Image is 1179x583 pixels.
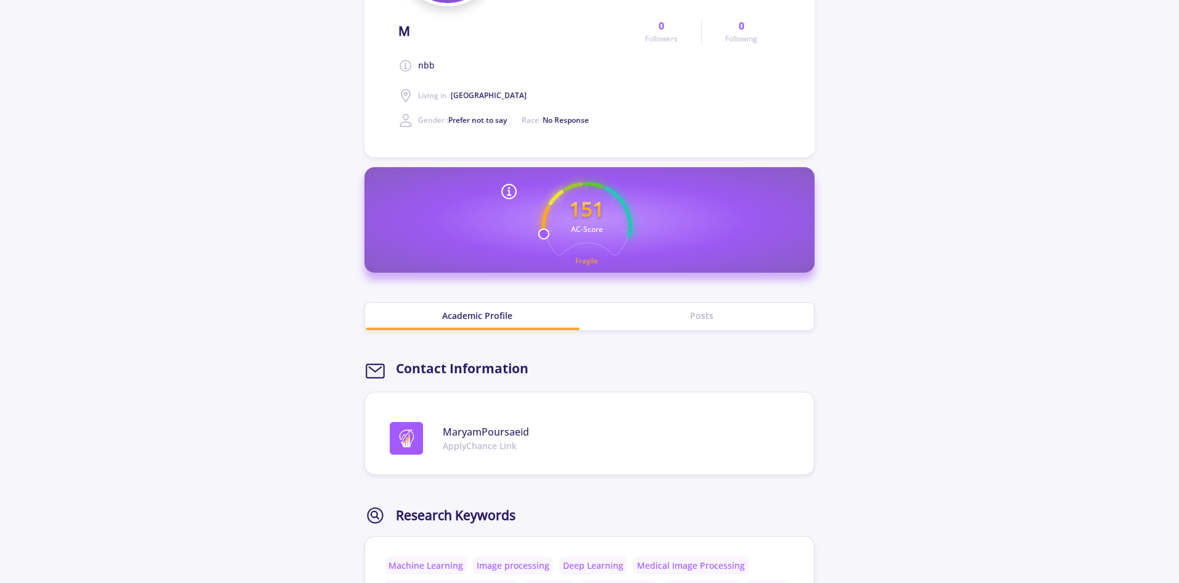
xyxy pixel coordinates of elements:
text: 151 [569,195,604,223]
span: 0 [659,19,664,33]
span: [GEOGRAPHIC_DATA] [451,90,527,101]
a: 0Followers [622,19,701,44]
h2: Research Keywords [396,508,516,523]
span: nbb [418,59,435,73]
h1: M [398,23,410,39]
div: Medical Image Processing [633,556,749,574]
span: Gender : [418,115,507,125]
text: Fragile [575,256,598,265]
span: ApplyChance Link [443,439,529,452]
span: No Response [543,115,589,125]
span: Followers [645,33,678,44]
div: Image processing [473,556,553,574]
div: Deep Learning [559,556,627,574]
span: MaryamPoursaeid [443,424,529,439]
span: Race : [522,115,589,125]
span: Prefer not to say [448,115,507,125]
div: Academic Profile [365,309,589,322]
div: Posts [589,309,814,322]
text: AC-Score [570,224,602,234]
span: 0 [739,19,744,33]
span: Living in : [418,90,527,101]
span: Following [725,33,757,44]
div: Machine Learning [385,556,467,574]
img: logo [398,429,416,447]
h2: Contact Information [396,361,528,376]
a: 0Following [701,19,781,44]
